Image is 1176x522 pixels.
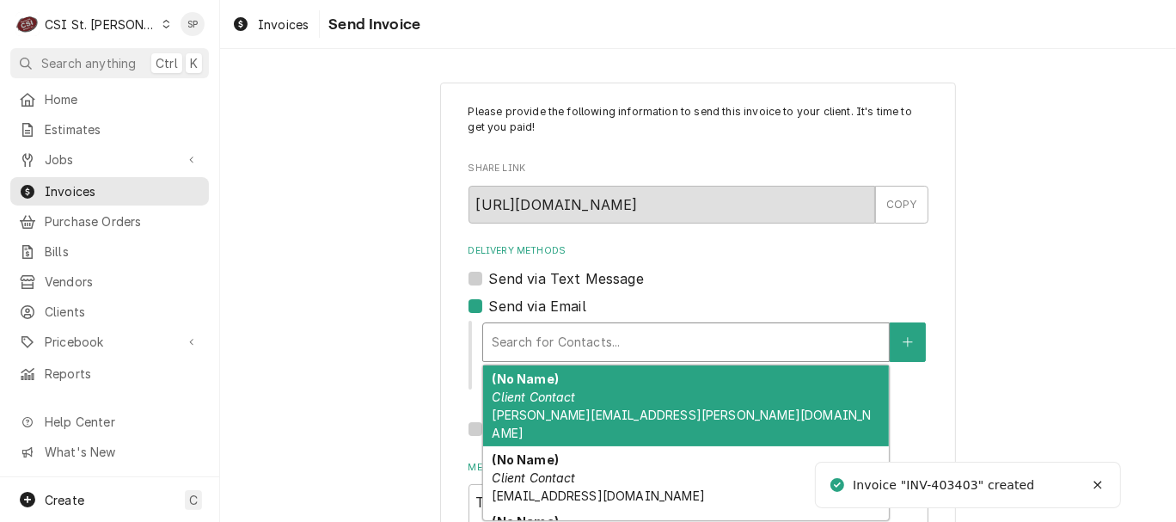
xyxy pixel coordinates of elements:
span: K [190,54,198,72]
svg: Create New Contact [903,336,913,348]
a: Go to What's New [10,438,209,466]
a: Home [10,85,209,114]
label: Share Link [469,162,928,175]
span: Vendors [45,273,200,291]
span: Ctrl [156,54,178,72]
a: Estimates [10,115,209,144]
span: [EMAIL_ADDRESS][DOMAIN_NAME] [492,488,704,503]
span: Send Invoice [323,13,420,36]
div: Share Link [469,162,928,223]
a: Go to Help Center [10,408,209,436]
span: Reports [45,365,200,383]
strong: (No Name) [492,372,558,386]
label: Send via Text Message [489,268,644,289]
span: Estimates [45,120,200,138]
a: Invoices [225,10,315,39]
strong: (No Name) [492,452,558,467]
a: Go to Jobs [10,145,209,174]
button: Search anythingCtrlK [10,48,209,78]
button: COPY [875,186,928,224]
span: What's New [45,443,199,461]
div: CSI St. [PERSON_NAME] [45,15,156,34]
span: C [189,491,198,509]
span: Bills [45,243,200,261]
div: SP [181,12,205,36]
div: CSI St. Louis's Avatar [15,12,40,36]
span: Jobs [45,150,175,169]
a: Reports [10,359,209,388]
a: Clients [10,298,209,326]
span: Pricebook [45,333,175,351]
em: Client Contact [492,470,575,485]
div: Delivery Methods [469,244,928,439]
span: Clients [45,303,200,321]
div: Invoice "INV-403403" created [853,476,1037,494]
label: Message to Client [469,461,928,475]
a: Vendors [10,267,209,296]
button: Create New Contact [890,322,926,362]
span: Search anything [41,54,136,72]
div: Shelley Politte's Avatar [181,12,205,36]
em: Client Contact [492,390,575,404]
span: Create [45,493,84,507]
span: Invoices [45,182,200,200]
span: Home [45,90,200,108]
a: Purchase Orders [10,207,209,236]
span: Purchase Orders [45,212,200,230]
label: Send via Email [489,296,586,316]
a: Bills [10,237,209,266]
p: Please provide the following information to send this invoice to your client. It's time to get yo... [469,104,928,136]
span: Help Center [45,413,199,431]
label: Delivery Methods [469,244,928,258]
a: Invoices [10,177,209,206]
span: Invoices [258,15,309,34]
span: [PERSON_NAME][EMAIL_ADDRESS][PERSON_NAME][DOMAIN_NAME] [492,408,871,440]
a: Go to Pricebook [10,328,209,356]
div: C [15,12,40,36]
